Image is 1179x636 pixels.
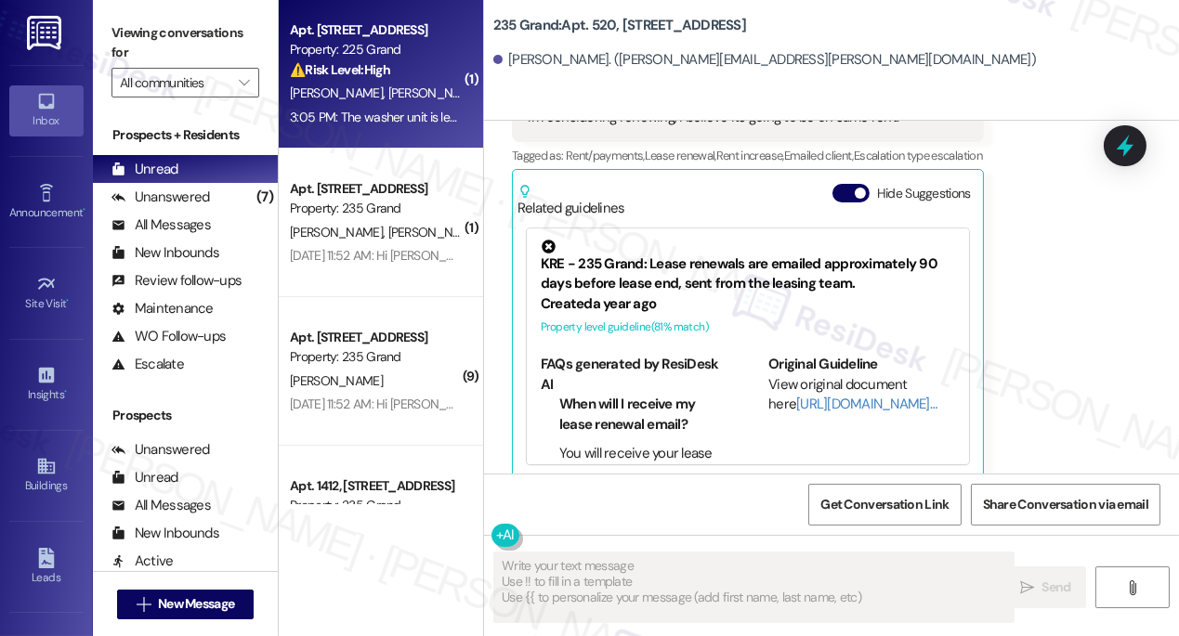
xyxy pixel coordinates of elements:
[120,68,229,97] input: All communities
[290,496,462,515] div: Property: 235 Grand
[111,215,211,235] div: All Messages
[854,148,982,163] span: Escalation type escalation
[9,268,84,318] a: Site Visit •
[290,372,383,389] span: [PERSON_NAME]
[111,19,259,68] label: Viewing conversations for
[517,184,625,218] div: Related guidelines
[388,84,481,101] span: [PERSON_NAME]
[768,375,955,415] div: View original document here
[541,318,955,337] div: Property level guideline ( 81 % match)
[820,495,949,514] span: Get Conversation Link
[290,476,462,496] div: Apt. 1412, [STREET_ADDRESS]
[541,294,955,314] div: Created a year ago
[290,179,462,199] div: Apt. [STREET_ADDRESS]
[83,203,85,216] span: •
[541,355,719,393] b: FAQs generated by ResiDesk AI
[541,240,955,294] div: KRE - 235 Grand: Lease renewals are emailed approximately 90 days before lease end, sent from the...
[27,16,65,50] img: ResiDesk Logo
[111,355,184,374] div: Escalate
[111,440,210,460] div: Unanswered
[111,160,178,179] div: Unread
[493,50,1036,70] div: [PERSON_NAME]. ([PERSON_NAME][EMAIL_ADDRESS][PERSON_NAME][DOMAIN_NAME])
[1005,566,1086,608] button: Send
[111,524,219,543] div: New Inbounds
[9,450,84,500] a: Buildings
[784,148,854,163] span: Emailed client ,
[290,84,388,101] span: [PERSON_NAME]
[983,495,1148,514] span: Share Conversation via email
[290,61,390,78] strong: ⚠️ Risk Level: High
[290,328,462,347] div: Apt. [STREET_ADDRESS]
[9,85,84,136] a: Inbox
[64,385,67,398] span: •
[111,243,219,263] div: New Inbounds
[290,199,462,218] div: Property: 235 Grand
[252,183,278,212] div: (7)
[559,444,727,524] li: You will receive your lease renewal email approximately 90 days before your lease end date.
[290,40,462,59] div: Property: 225 Grand
[1020,580,1034,595] i: 
[290,347,462,367] div: Property: 235 Grand
[111,496,211,515] div: All Messages
[93,125,278,145] div: Prospects + Residents
[111,552,174,571] div: Active
[768,355,878,373] b: Original Guideline
[111,271,242,291] div: Review follow-ups
[566,148,645,163] span: Rent/payments ,
[111,188,210,207] div: Unanswered
[1042,578,1071,597] span: Send
[645,148,716,163] span: Lease renewal ,
[137,597,151,612] i: 
[117,590,255,619] button: New Message
[971,484,1160,526] button: Share Conversation via email
[808,484,961,526] button: Get Conversation Link
[9,542,84,592] a: Leads
[239,75,249,90] i: 
[512,142,984,169] div: Tagged as:
[388,224,481,240] span: [PERSON_NAME]
[9,359,84,409] a: Insights •
[494,552,1014,622] textarea: Fetching suggested responses. Please feel free to read through the conversation in the meantime.
[559,395,727,435] li: When will I receive my lease renewal email?
[290,20,462,40] div: Apt. [STREET_ADDRESS]
[877,184,971,203] label: Hide Suggestions
[796,395,937,413] a: [URL][DOMAIN_NAME]…
[158,594,234,614] span: New Message
[111,468,178,487] div: Unread
[493,16,746,35] b: 235 Grand: Apt. 520, [STREET_ADDRESS]
[290,224,388,240] span: [PERSON_NAME]
[111,299,214,318] div: Maintenance
[716,148,784,163] span: Rent increase ,
[1125,580,1139,595] i: 
[93,406,278,425] div: Prospects
[67,294,70,307] span: •
[111,327,226,346] div: WO Follow-ups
